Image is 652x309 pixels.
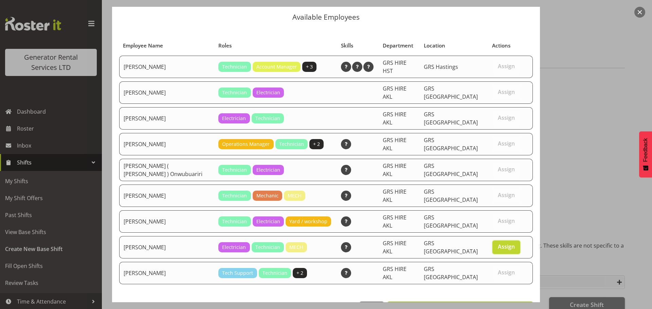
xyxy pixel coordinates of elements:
[498,63,515,70] span: Assign
[262,269,287,277] span: Technician
[498,89,515,95] span: Assign
[383,265,406,281] span: GRS HIRE AKL
[222,269,253,277] span: Tech Support
[288,192,302,199] span: MECH
[119,14,533,21] p: Available Employees
[289,218,327,225] span: Yard / workshop
[119,133,214,155] td: [PERSON_NAME]
[123,42,163,50] span: Employee Name
[492,42,510,50] span: Actions
[119,210,214,233] td: [PERSON_NAME]
[306,63,313,71] span: + 3
[383,188,406,204] span: GRS HIRE AKL
[383,42,413,50] span: Department
[424,265,478,281] span: GRS [GEOGRAPHIC_DATA]
[289,244,303,251] span: MECH
[383,85,406,100] span: GRS HIRE AKL
[119,81,214,104] td: [PERSON_NAME]
[498,114,515,121] span: Assign
[119,262,214,284] td: [PERSON_NAME]
[383,136,406,152] span: GRS HIRE AKL
[424,85,478,100] span: GRS [GEOGRAPHIC_DATA]
[424,162,478,178] span: GRS [GEOGRAPHIC_DATA]
[119,159,214,181] td: [PERSON_NAME] ( [PERSON_NAME] ) Onwubuariri
[424,239,478,255] span: GRS [GEOGRAPHIC_DATA]
[642,138,649,162] span: Feedback
[119,56,214,78] td: [PERSON_NAME]
[498,217,515,224] span: Assign
[424,136,478,152] span: GRS [GEOGRAPHIC_DATA]
[383,162,406,178] span: GRS HIRE AKL
[256,63,297,71] span: Account Manager
[498,243,515,250] span: Assign
[218,42,232,50] span: Roles
[222,63,247,71] span: Technician
[383,59,406,75] span: GRS HIRE HST
[256,166,280,174] span: Electrician
[313,140,320,148] span: + 2
[383,111,406,126] span: GRS HIRE AKL
[341,42,353,50] span: Skills
[222,166,247,174] span: Technician
[498,269,515,276] span: Assign
[119,107,214,130] td: [PERSON_NAME]
[498,140,515,147] span: Assign
[424,63,458,71] span: GRS Hastings
[383,214,406,229] span: GRS HIRE AKL
[256,89,280,96] span: Electrician
[279,140,304,148] span: Technician
[498,192,515,198] span: Assign
[222,89,247,96] span: Technician
[222,140,270,148] span: Operations Manager
[222,244,246,251] span: Electrician
[256,192,278,199] span: Mechanic
[255,244,280,251] span: Technician
[424,188,478,204] span: GRS [GEOGRAPHIC_DATA]
[296,269,303,277] span: + 2
[255,115,280,122] span: Technician
[119,236,214,258] td: [PERSON_NAME]
[383,239,406,255] span: GRS HIRE AKL
[424,111,478,126] span: GRS [GEOGRAPHIC_DATA]
[424,42,445,50] span: Location
[119,185,214,207] td: [PERSON_NAME]
[256,218,280,225] span: Electrician
[222,115,246,122] span: Electrician
[498,166,515,173] span: Assign
[222,218,247,225] span: Technician
[424,214,478,229] span: GRS [GEOGRAPHIC_DATA]
[222,192,247,199] span: Technician
[639,131,652,177] button: Feedback - Show survey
